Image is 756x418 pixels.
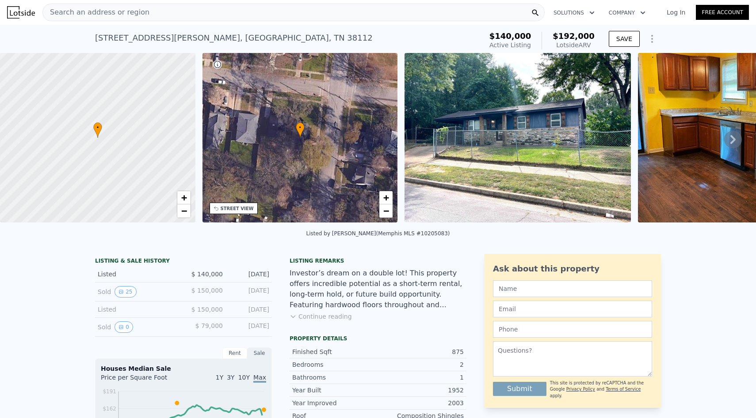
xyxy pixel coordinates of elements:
button: Show Options [643,30,661,48]
div: Lotside ARV [553,41,595,49]
button: Submit [493,382,546,396]
input: Email [493,301,652,317]
tspan: $162 [103,406,116,412]
div: 2 [378,360,464,369]
div: Property details [290,335,466,342]
div: Investor’s dream on a double lot! This property offers incredible potential as a short-term renta... [290,268,466,310]
button: View historical data [115,286,136,297]
button: Company [602,5,653,21]
span: − [383,205,389,216]
div: Ask about this property [493,263,652,275]
div: Listing remarks [290,257,466,264]
a: Zoom in [379,191,393,204]
span: $192,000 [553,31,595,41]
span: Active Listing [489,41,531,49]
div: Sold [98,286,176,297]
div: Listed [98,305,176,314]
span: Search an address or region [43,7,149,18]
a: Terms of Service [606,387,641,392]
div: Sale [247,347,272,359]
div: Year Improved [292,399,378,407]
a: Zoom in [177,191,191,204]
a: Log In [656,8,696,17]
div: Bedrooms [292,360,378,369]
div: Rent [222,347,247,359]
input: Phone [493,321,652,338]
div: Houses Median Sale [101,364,266,373]
div: • [93,122,102,138]
button: Solutions [546,5,602,21]
div: This site is protected by reCAPTCHA and the Google and apply. [550,380,652,399]
div: 2003 [378,399,464,407]
span: • [296,124,305,132]
span: $140,000 [489,31,531,41]
span: $ 150,000 [191,306,223,313]
div: Listed [98,270,176,279]
div: Year Built [292,386,378,395]
div: 875 [378,347,464,356]
img: Sale: 167682908 Parcel: 86017958 [405,53,631,222]
div: 1952 [378,386,464,395]
button: Continue reading [290,312,352,321]
span: − [181,205,187,216]
div: Finished Sqft [292,347,378,356]
span: $ 140,000 [191,271,223,278]
span: + [181,192,187,203]
span: • [93,124,102,132]
div: Price per Square Foot [101,373,183,387]
tspan: $191 [103,388,116,395]
img: Lotside [7,6,35,19]
a: Privacy Policy [566,387,595,392]
span: + [383,192,389,203]
button: View historical data [115,321,133,333]
a: Zoom out [177,204,191,218]
div: Sold [98,321,176,333]
span: $ 150,000 [191,287,223,294]
div: [STREET_ADDRESS][PERSON_NAME] , [GEOGRAPHIC_DATA] , TN 38112 [95,32,373,44]
div: STREET VIEW [221,205,254,212]
div: [DATE] [230,321,269,333]
span: 10Y [238,374,250,381]
div: [DATE] [230,305,269,314]
button: SAVE [609,31,640,47]
div: LISTING & SALE HISTORY [95,257,272,266]
div: Listed by [PERSON_NAME] (Memphis MLS #10205083) [306,230,450,237]
div: 1 [378,373,464,382]
div: Bathrooms [292,373,378,382]
span: Max [253,374,266,383]
a: Zoom out [379,204,393,218]
div: [DATE] [230,286,269,297]
span: $ 79,000 [195,322,223,329]
span: 1Y [216,374,223,381]
a: Free Account [696,5,749,20]
div: • [296,122,305,138]
input: Name [493,280,652,297]
div: [DATE] [230,270,269,279]
span: 3Y [227,374,234,381]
